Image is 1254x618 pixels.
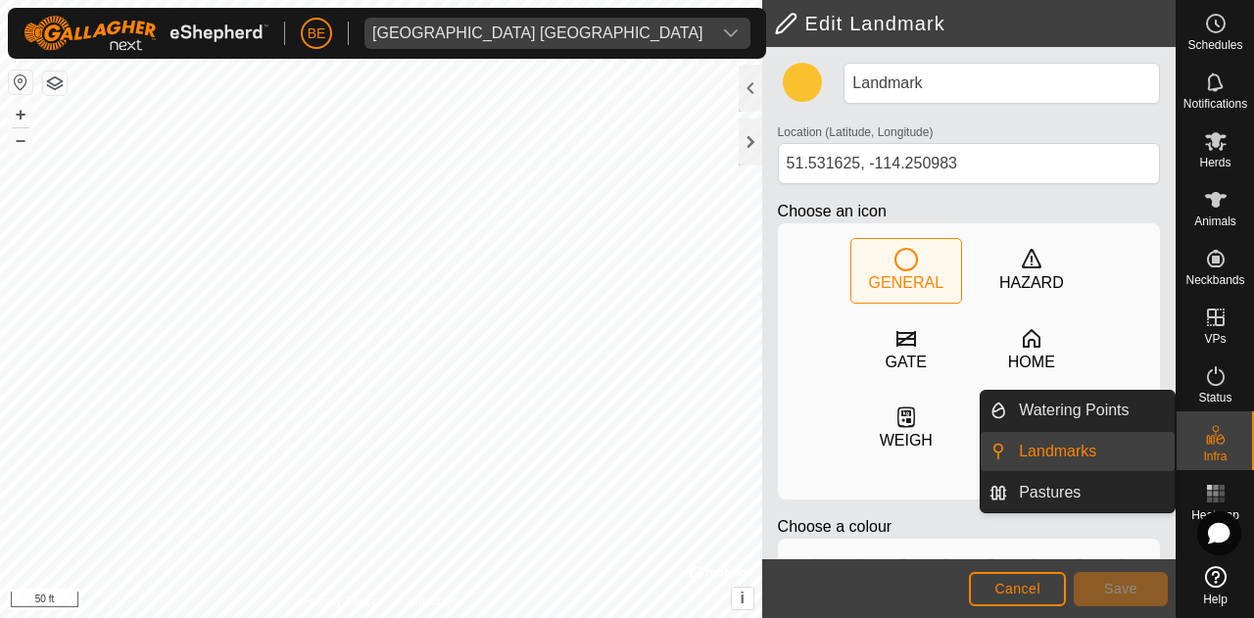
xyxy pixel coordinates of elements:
div: HOME [1008,351,1055,374]
span: Cancel [994,581,1040,596]
span: Status [1198,392,1231,404]
div: dropdown trigger [711,18,750,49]
div: WEIGH [880,429,933,452]
div: GATE [886,351,927,374]
span: Notifications [1183,98,1247,110]
div: GENERAL [869,271,943,295]
button: Reset Map [9,71,32,94]
a: Pastures [1007,473,1175,512]
span: Schedules [1187,39,1242,51]
button: Map Layers [43,71,67,95]
span: VPs [1204,333,1226,345]
span: Herds [1199,157,1230,168]
li: Landmarks [981,432,1175,471]
h2: Edit Landmark [774,12,1176,35]
div: HAZARD [999,271,1064,295]
button: Cancel [969,572,1066,606]
span: Infra [1203,451,1227,462]
a: Contact Us [400,593,458,610]
span: Landmarks [1019,440,1096,463]
p: Choose an icon [778,200,1160,223]
button: Save [1074,572,1168,606]
a: Privacy Policy [304,593,377,610]
a: Help [1177,558,1254,613]
p: Choose a colour [778,515,1160,539]
span: Neckbands [1185,274,1244,286]
button: i [732,588,753,609]
label: Location (Latitude, Longitude) [778,123,934,141]
button: – [9,128,32,152]
span: Animals [1194,215,1236,227]
span: Help [1203,594,1228,605]
span: Save [1104,581,1137,596]
span: Pastures [1019,481,1081,504]
a: Watering Points [1007,391,1175,430]
li: Watering Points [981,391,1175,430]
span: Watering Points [1019,399,1129,422]
img: Gallagher Logo [24,16,268,51]
li: Pastures [981,473,1175,512]
div: BASE STATION [977,429,1086,476]
span: i [740,590,744,606]
span: Heatmap [1191,509,1239,521]
button: + [9,103,32,126]
div: [GEOGRAPHIC_DATA] [GEOGRAPHIC_DATA] [372,25,703,41]
span: BE [308,24,326,44]
span: Olds College Alberta [364,18,711,49]
a: Landmarks [1007,432,1175,471]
